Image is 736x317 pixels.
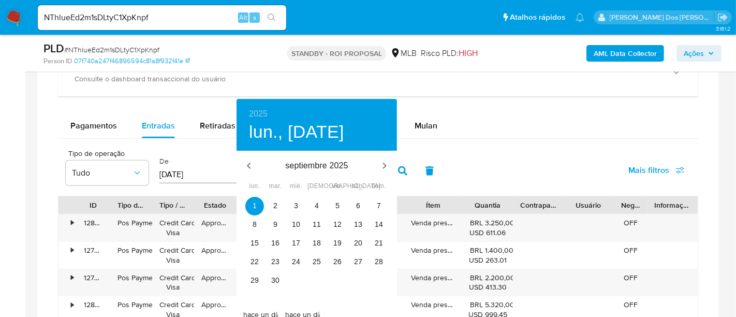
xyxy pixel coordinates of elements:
p: 12 [333,219,342,229]
p: 13 [354,219,362,229]
button: 24 [287,253,305,271]
p: 9 [273,219,277,229]
span: lun. [245,181,264,192]
button: 12 [328,215,347,234]
button: 11 [307,215,326,234]
p: 19 [333,238,342,248]
button: 6 [349,197,367,215]
p: 26 [333,256,342,267]
button: 29 [245,271,264,290]
button: 26 [328,253,347,271]
p: 11 [313,219,321,229]
p: septiembre 2025 [261,160,372,172]
button: 22 [245,253,264,271]
button: 17 [287,234,305,253]
button: 9 [266,215,285,234]
span: mié. [287,181,305,192]
p: 21 [375,238,383,248]
p: 22 [251,256,259,267]
p: 17 [292,238,300,248]
span: mar. [266,181,285,192]
p: 27 [354,256,362,267]
button: 23 [266,253,285,271]
button: 1 [245,197,264,215]
p: 3 [294,200,298,211]
button: 2025 [249,107,268,121]
p: 18 [313,238,321,248]
p: 4 [315,200,319,211]
button: 16 [266,234,285,253]
button: 18 [307,234,326,253]
p: 23 [271,256,279,267]
p: 24 [292,256,300,267]
p: 10 [292,219,300,229]
p: 29 [251,275,259,285]
button: 2 [266,197,285,215]
button: 19 [328,234,347,253]
button: 3 [287,197,305,215]
p: 1 [253,200,257,211]
button: 20 [349,234,367,253]
button: 10 [287,215,305,234]
p: 16 [271,238,279,248]
button: 27 [349,253,367,271]
button: 5 [328,197,347,215]
button: 25 [307,253,326,271]
p: 15 [251,238,259,248]
button: 4 [307,197,326,215]
p: 8 [253,219,257,229]
button: 21 [370,234,388,253]
p: 14 [375,219,383,229]
span: vie. [328,181,347,192]
button: 13 [349,215,367,234]
p: 20 [354,238,362,248]
p: 25 [313,256,321,267]
button: 15 [245,234,264,253]
button: lun., [DATE] [249,121,344,143]
p: 7 [377,200,381,211]
button: 28 [370,253,388,271]
span: [DEMOGRAPHIC_DATA]. [307,181,326,192]
p: 6 [356,200,360,211]
p: 30 [271,275,279,285]
p: 5 [335,200,340,211]
button: 30 [266,271,285,290]
p: 28 [375,256,383,267]
button: 8 [245,215,264,234]
span: sáb. [349,181,367,192]
p: 2 [273,200,277,211]
button: 7 [370,197,388,215]
span: dom. [370,181,388,192]
button: 14 [370,215,388,234]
